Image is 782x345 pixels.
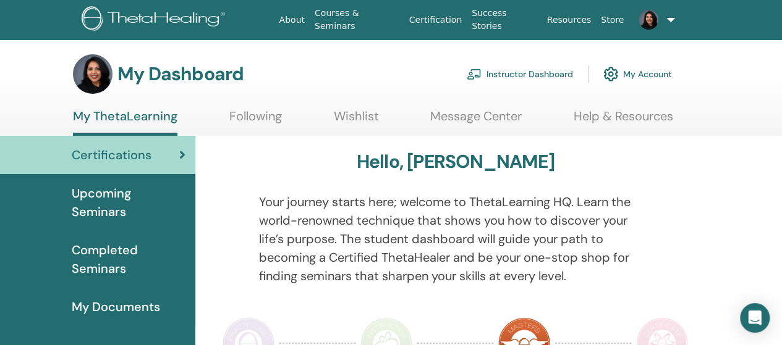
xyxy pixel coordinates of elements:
a: Success Stories [467,2,542,38]
img: default.jpg [639,10,658,30]
span: Certifications [72,146,151,164]
img: chalkboard-teacher.svg [467,69,482,80]
img: default.jpg [73,54,113,94]
a: Store [596,9,629,31]
img: cog.svg [603,64,618,85]
a: Wishlist [334,109,379,133]
a: Help & Resources [574,109,673,133]
h3: My Dashboard [117,63,244,85]
a: About [274,9,310,31]
span: My Documents [72,297,160,316]
a: Message Center [430,109,522,133]
a: Courses & Seminars [310,2,404,38]
span: Completed Seminars [72,241,185,278]
div: Open Intercom Messenger [740,303,770,333]
a: My ThetaLearning [73,109,177,136]
a: Instructor Dashboard [467,60,573,88]
a: Resources [542,9,597,31]
span: Upcoming Seminars [72,184,185,221]
a: My Account [603,60,672,88]
h3: Hello, [PERSON_NAME] [357,151,555,173]
p: Your journey starts here; welcome to ThetaLearning HQ. Learn the world-renowned technique that sh... [259,193,652,285]
a: Certification [404,9,467,31]
img: logo.png [82,6,229,34]
a: Following [229,109,282,133]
